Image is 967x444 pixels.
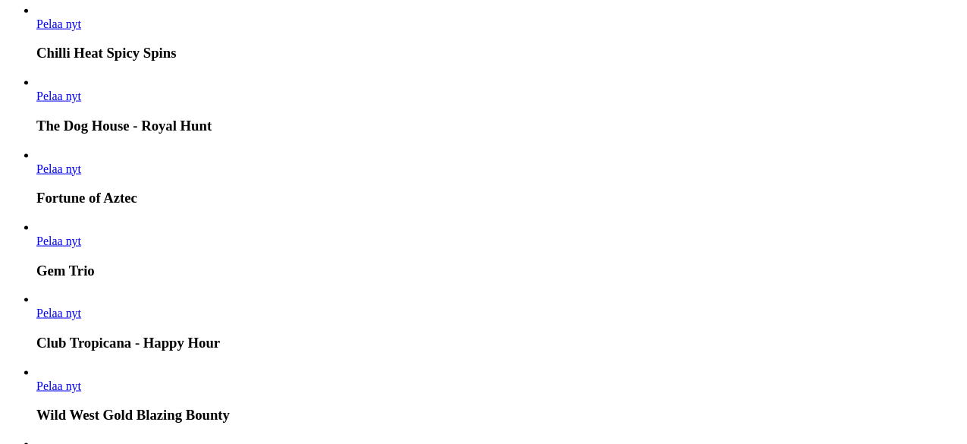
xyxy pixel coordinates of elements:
[36,118,961,134] h3: The Dog House - Royal Hunt
[36,17,81,30] a: Chilli Heat Spicy Spins
[36,307,81,320] a: Club Tropicana - Happy Hour
[36,162,81,175] span: Pelaa nyt
[36,45,961,61] h3: Chilli Heat Spicy Spins
[36,90,81,102] a: The Dog House - Royal Hunt
[36,162,81,175] a: Fortune of Aztec
[36,293,961,351] article: Club Tropicana - Happy Hour
[36,190,961,206] h3: Fortune of Aztec
[36,148,961,206] article: Fortune of Aztec
[36,3,961,61] article: Chilli Heat Spicy Spins
[36,235,81,247] span: Pelaa nyt
[36,307,81,320] span: Pelaa nyt
[36,335,961,351] h3: Club Tropicana - Happy Hour
[36,262,961,279] h3: Gem Trio
[36,90,81,102] span: Pelaa nyt
[36,17,81,30] span: Pelaa nyt
[36,221,961,279] article: Gem Trio
[36,235,81,247] a: Gem Trio
[36,76,961,134] article: The Dog House - Royal Hunt
[36,379,81,392] a: Wild West Gold Blazing Bounty
[36,366,961,424] article: Wild West Gold Blazing Bounty
[36,379,81,392] span: Pelaa nyt
[36,407,961,424] h3: Wild West Gold Blazing Bounty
